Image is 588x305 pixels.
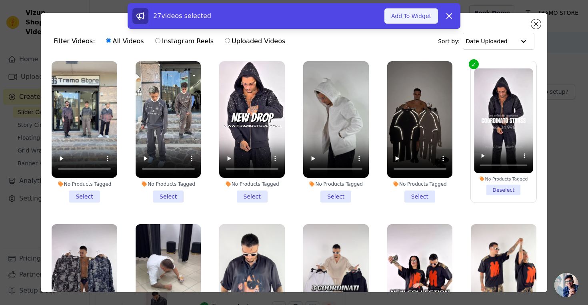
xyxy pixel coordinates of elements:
div: Aprire la chat [554,273,578,297]
div: No Products Tagged [474,176,533,182]
div: Filter Videos: [54,32,290,50]
span: 27 videos selected [153,12,211,20]
div: No Products Tagged [387,181,453,187]
div: No Products Tagged [136,181,201,187]
div: No Products Tagged [52,181,117,187]
div: No Products Tagged [219,181,285,187]
button: Add To Widget [384,8,438,24]
label: Instagram Reels [155,36,214,46]
label: Uploaded Videos [224,36,286,46]
div: No Products Tagged [303,181,369,187]
label: All Videos [106,36,144,46]
div: Sort by: [438,33,534,50]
